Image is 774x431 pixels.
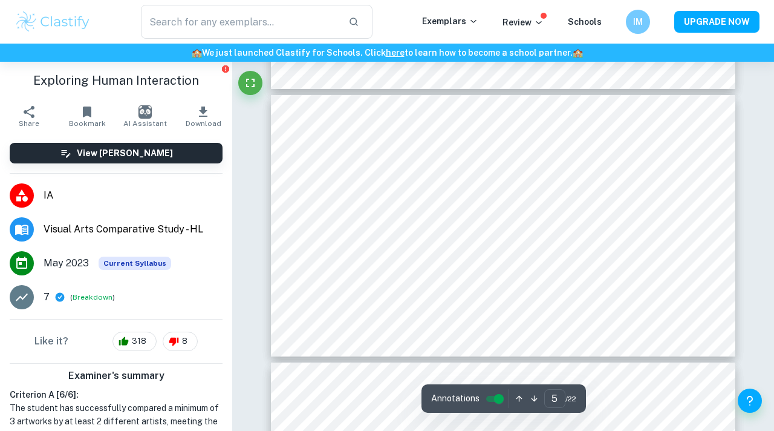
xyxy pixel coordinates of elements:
[568,17,602,27] a: Schools
[186,119,221,128] span: Download
[123,119,167,128] span: AI Assistant
[138,105,152,119] img: AI Assistant
[112,332,157,351] div: 318
[44,256,89,271] span: May 2023
[631,15,645,28] h6: IM
[2,46,772,59] h6: We just launched Clastify for Schools. Click to learn how to become a school partner.
[386,48,405,58] a: here
[77,146,173,160] h6: View [PERSON_NAME]
[221,64,230,73] button: Report issue
[238,71,262,95] button: Fullscreen
[58,99,116,133] button: Bookmark
[175,335,194,347] span: 8
[5,369,227,383] h6: Examiner's summary
[73,292,112,303] button: Breakdown
[69,119,106,128] span: Bookmark
[738,389,762,413] button: Help and Feedback
[141,5,339,39] input: Search for any exemplars...
[10,71,223,90] h1: Exploring Human Interaction
[10,143,223,163] button: View [PERSON_NAME]
[44,222,223,237] span: Visual Arts Comparative Study - HL
[99,257,171,270] span: Current Syllabus
[70,292,115,303] span: ( )
[125,335,153,347] span: 318
[422,15,478,28] p: Exemplars
[573,48,583,58] span: 🏫
[34,334,68,349] h6: Like it?
[431,392,480,405] span: Annotations
[192,48,202,58] span: 🏫
[174,99,232,133] button: Download
[10,388,223,401] h6: Criterion A [ 6 / 6 ]:
[44,188,223,203] span: IA
[99,257,171,270] div: This exemplar is based on the current syllabus. Feel free to refer to it for inspiration/ideas wh...
[565,393,576,404] span: / 22
[626,10,650,34] button: IM
[502,16,544,29] p: Review
[116,99,174,133] button: AI Assistant
[163,332,198,351] div: 8
[44,290,50,304] p: 7
[674,11,759,33] button: UPGRADE NOW
[15,10,91,34] img: Clastify logo
[19,119,39,128] span: Share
